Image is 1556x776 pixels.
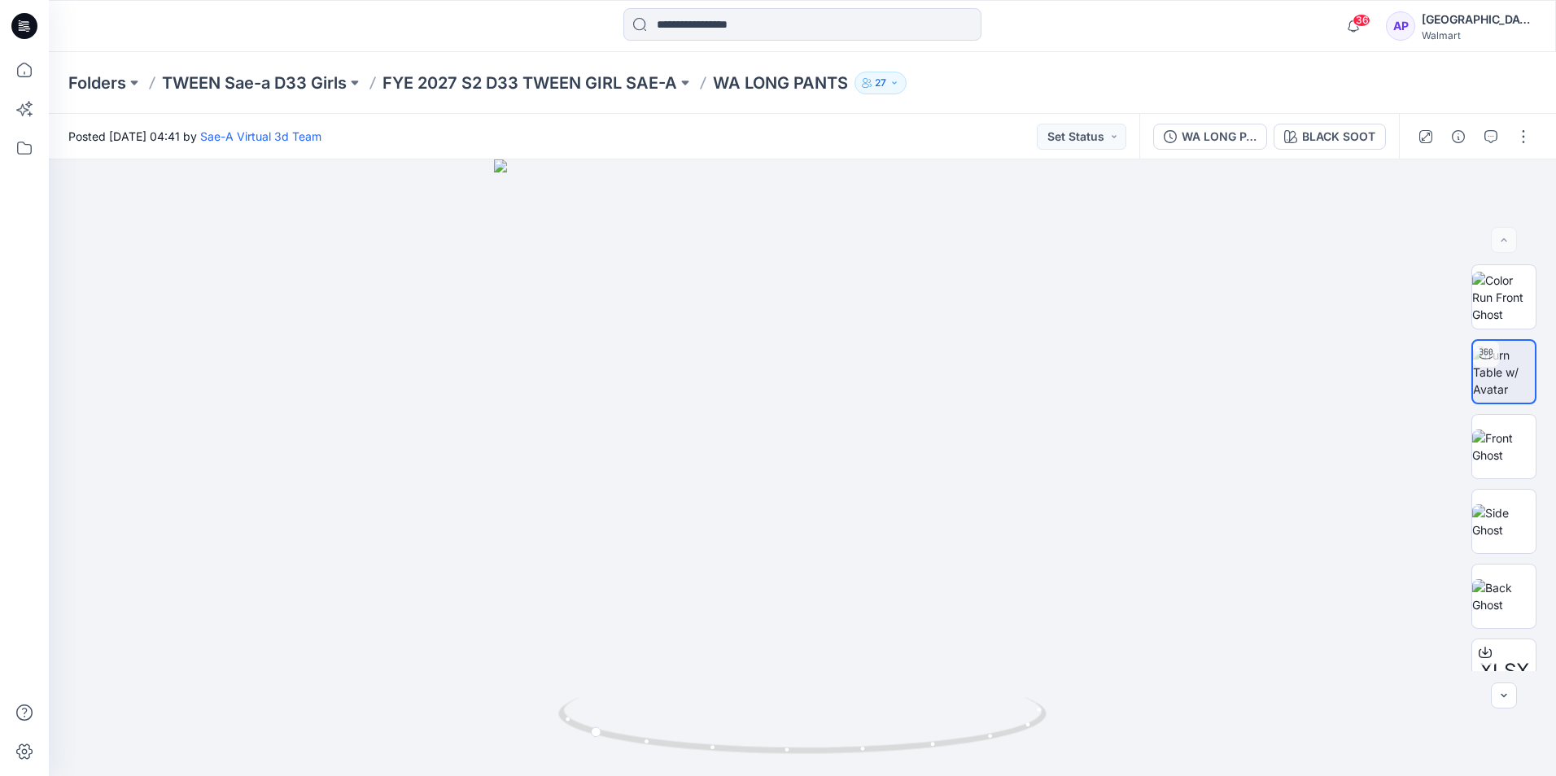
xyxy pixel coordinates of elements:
[1472,429,1536,464] img: Front Ghost
[382,72,677,94] a: FYE 2027 S2 D33 TWEEN GIRL SAE-A
[68,128,321,145] span: Posted [DATE] 04:41 by
[854,72,907,94] button: 27
[1472,272,1536,323] img: Color Run Front Ghost
[1422,29,1536,41] div: Walmart
[162,72,347,94] a: TWEEN Sae-a D33 Girls
[1153,124,1267,150] button: WA LONG PANTS_REV_FULL COLORWAYS
[1480,656,1529,686] span: XLSX
[200,129,321,143] a: Sae-A Virtual 3d Team
[1302,128,1375,146] div: BLACK SOOT
[1386,11,1415,41] div: AP
[1422,10,1536,29] div: [GEOGRAPHIC_DATA]
[1274,124,1386,150] button: BLACK SOOT
[1473,347,1535,398] img: Turn Table w/ Avatar
[1182,128,1257,146] div: WA LONG PANTS_REV_FULL COLORWAYS
[1353,14,1370,27] span: 36
[1472,504,1536,538] img: Side Ghost
[713,72,848,94] p: WA LONG PANTS
[68,72,126,94] a: Folders
[1472,579,1536,613] img: Back Ghost
[1445,124,1471,150] button: Details
[875,74,886,92] p: 27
